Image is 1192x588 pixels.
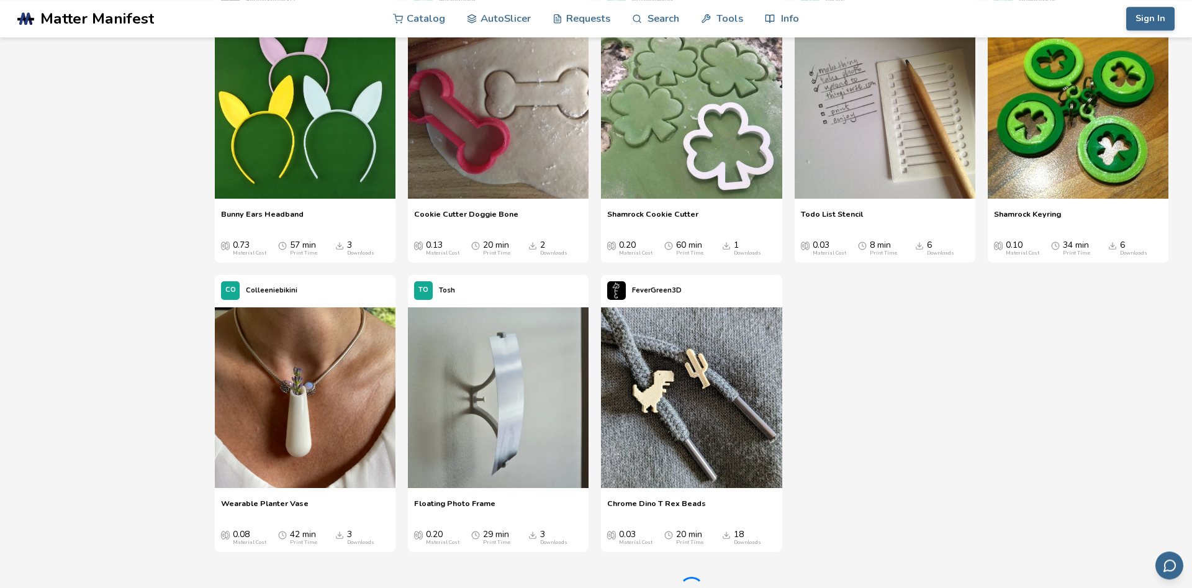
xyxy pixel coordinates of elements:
div: Print Time [290,540,317,546]
a: Wearable Planter Vase [221,499,309,517]
a: Shamrock Keyring [994,209,1061,228]
div: Material Cost [426,540,459,546]
span: Average Cost [607,240,616,250]
div: Downloads [347,250,374,256]
span: Average Print Time [471,530,480,540]
div: Downloads [347,540,374,546]
span: Average Print Time [471,240,480,250]
div: 34 min [1063,240,1090,256]
span: Average Cost [221,530,230,540]
span: Average Print Time [664,240,673,250]
span: Downloads [335,240,344,250]
div: 3 [347,240,374,256]
div: 6 [1120,240,1147,256]
div: Print Time [870,250,897,256]
p: Tosh [439,284,455,297]
div: Material Cost [426,250,459,256]
div: 0.20 [426,530,459,546]
div: 42 min [290,530,317,546]
div: 20 min [676,530,703,546]
div: Downloads [927,250,954,256]
div: 0.08 [233,530,266,546]
div: Print Time [1063,250,1090,256]
a: Cookie Cutter Doggie Bone [414,209,518,228]
div: 6 [927,240,954,256]
span: Downloads [1108,240,1117,250]
div: 0.10 [1006,240,1039,256]
div: Downloads [734,250,761,256]
div: 57 min [290,240,317,256]
a: Floating Photo Frame [414,499,495,517]
div: Print Time [483,540,510,546]
span: Downloads [528,530,537,540]
span: Downloads [722,530,731,540]
div: Downloads [734,540,761,546]
span: Average Cost [801,240,810,250]
span: TO [418,286,428,294]
span: Average Print Time [278,240,287,250]
span: Downloads [528,240,537,250]
span: Matter Manifest [40,10,154,27]
div: 0.13 [426,240,459,256]
div: 0.73 [233,240,266,256]
div: 20 min [483,240,510,256]
div: 0.20 [619,240,652,256]
span: Average Print Time [858,240,867,250]
p: Colleeniebikini [246,284,297,297]
span: Average Cost [414,530,423,540]
div: Material Cost [1006,250,1039,256]
div: Downloads [1120,250,1147,256]
a: Bunny Ears Headband [221,209,304,228]
span: Average Cost [607,530,616,540]
div: 18 [734,530,761,546]
div: 0.03 [619,530,652,546]
div: Print Time [483,250,510,256]
span: Average Print Time [1051,240,1060,250]
div: Material Cost [619,250,652,256]
span: Average Cost [221,240,230,250]
div: Print Time [676,540,703,546]
div: 3 [347,530,374,546]
div: Material Cost [233,250,266,256]
div: 8 min [870,240,897,256]
div: 60 min [676,240,703,256]
div: Downloads [540,250,567,256]
a: Shamrock Cookie Cutter [607,209,698,228]
div: 0.03 [813,240,846,256]
div: 3 [540,530,567,546]
span: Average Print Time [664,530,673,540]
button: Sign In [1126,7,1175,30]
p: FeverGreen3D [632,284,682,297]
a: Chrome Dino T Rex Beads [607,499,706,517]
span: Downloads [722,240,731,250]
a: Todo List Stencil [801,209,863,228]
img: FeverGreen3D's profile [607,281,626,300]
a: FeverGreen3D's profileFeverGreen3D [601,275,688,306]
div: Material Cost [813,250,846,256]
span: Average Print Time [278,530,287,540]
span: Downloads [335,530,344,540]
span: Downloads [915,240,924,250]
div: 1 [734,240,761,256]
div: Material Cost [619,540,652,546]
div: Material Cost [233,540,266,546]
span: Average Cost [414,240,423,250]
button: Send feedback via email [1155,551,1183,579]
span: CO [225,286,236,294]
div: Print Time [676,250,703,256]
div: Downloads [540,540,567,546]
span: Average Cost [994,240,1003,250]
div: 2 [540,240,567,256]
div: Print Time [290,250,317,256]
div: 29 min [483,530,510,546]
